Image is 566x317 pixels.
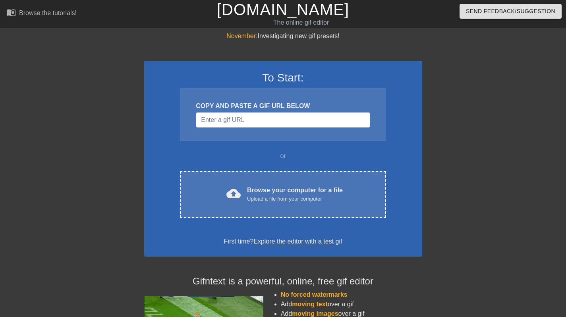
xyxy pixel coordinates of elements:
div: Investigating new gif presets! [144,31,422,41]
span: moving text [292,301,328,307]
input: Username [196,112,370,128]
li: Add over a gif [281,300,422,309]
div: Browse the tutorials! [19,10,77,16]
h3: To Start: [155,71,412,85]
span: No forced watermarks [281,291,348,298]
a: Explore the editor with a test gif [253,238,342,245]
div: Browse your computer for a file [247,186,343,203]
div: or [165,151,402,161]
span: menu_book [6,8,16,17]
a: [DOMAIN_NAME] [217,1,349,18]
a: Browse the tutorials! [6,8,77,20]
span: moving images [292,310,338,317]
div: COPY AND PASTE A GIF URL BELOW [196,101,370,111]
h4: Gifntext is a powerful, online, free gif editor [144,276,422,287]
div: The online gif editor [193,18,410,27]
div: First time? [155,237,412,246]
span: Send Feedback/Suggestion [466,6,555,16]
span: November: [226,33,257,39]
div: Upload a file from your computer [247,195,343,203]
span: cloud_upload [226,186,241,201]
button: Send Feedback/Suggestion [460,4,562,19]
